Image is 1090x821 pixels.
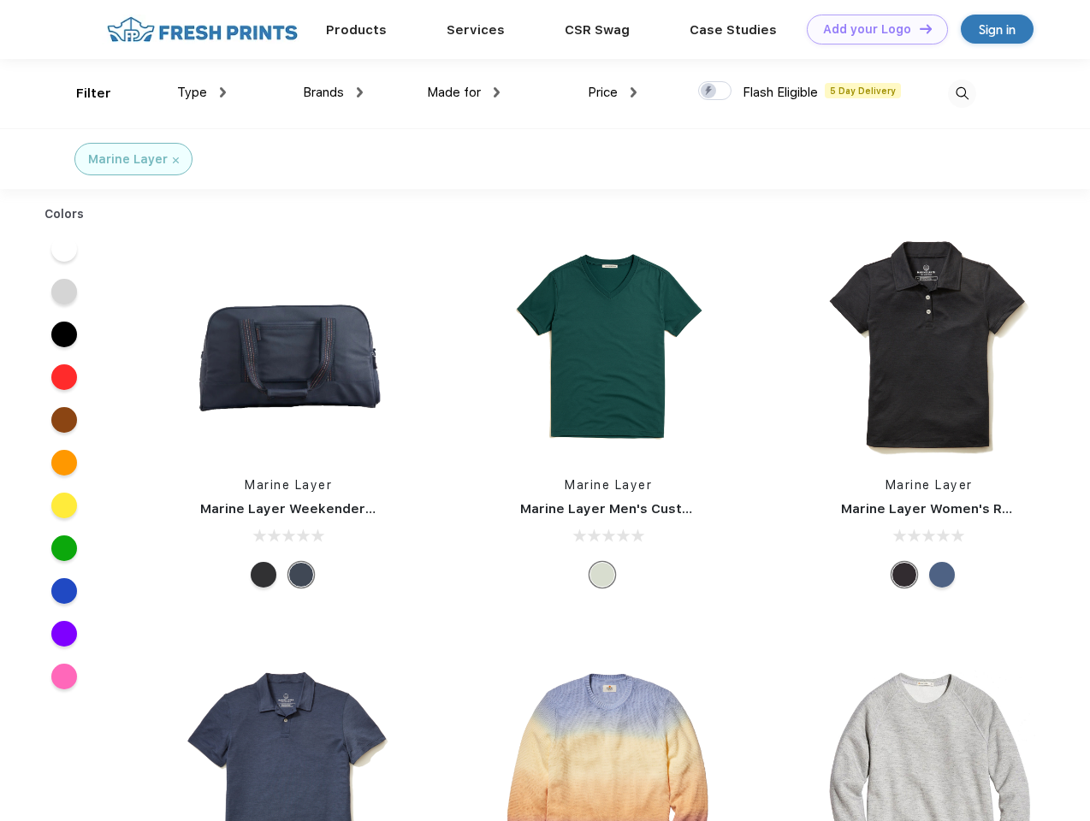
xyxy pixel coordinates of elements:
[948,80,976,108] img: desktop_search.svg
[892,562,917,588] div: Black
[565,478,652,492] a: Marine Layer
[588,85,618,100] span: Price
[88,151,168,168] div: Marine Layer
[245,478,332,492] a: Marine Layer
[494,87,500,97] img: dropdown.png
[825,83,901,98] span: 5 Day Delivery
[823,22,911,37] div: Add your Logo
[102,15,303,44] img: fo%20logo%202.webp
[565,22,630,38] a: CSR Swag
[589,562,615,588] div: Any Color
[427,85,481,100] span: Made for
[175,232,402,459] img: func=resize&h=266
[886,478,973,492] a: Marine Layer
[220,87,226,97] img: dropdown.png
[447,22,505,38] a: Services
[251,562,276,588] div: Phantom
[815,232,1043,459] img: func=resize&h=266
[303,85,344,100] span: Brands
[326,22,387,38] a: Products
[979,20,1016,39] div: Sign in
[520,501,859,517] a: Marine Layer Men's Custom Dyed Signature V-Neck
[929,562,955,588] div: Navy
[631,87,637,97] img: dropdown.png
[173,157,179,163] img: filter_cancel.svg
[200,501,394,517] a: Marine Layer Weekender Bag
[961,15,1034,44] a: Sign in
[920,24,932,33] img: DT
[32,205,98,223] div: Colors
[495,232,722,459] img: func=resize&h=266
[743,85,818,100] span: Flash Eligible
[288,562,314,588] div: Navy
[357,87,363,97] img: dropdown.png
[76,84,111,103] div: Filter
[177,85,207,100] span: Type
